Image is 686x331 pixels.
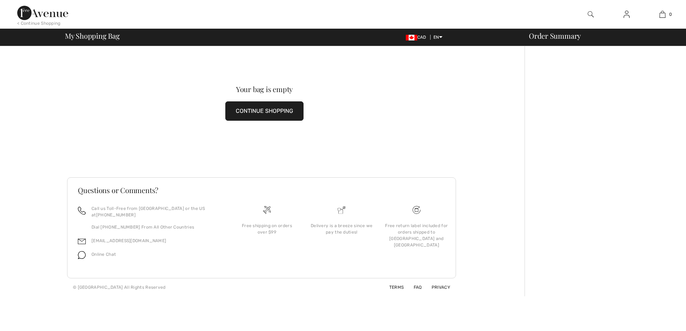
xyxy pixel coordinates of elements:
a: 0 [645,10,680,19]
span: 0 [669,11,672,18]
div: Order Summary [520,32,682,39]
span: Online Chat [91,252,116,257]
img: call [78,207,86,215]
span: EN [433,35,442,40]
img: My Bag [659,10,666,19]
h3: Questions or Comments? [78,187,445,194]
div: Free shipping on orders over $99 [235,222,299,235]
p: Call us Toll-Free from [GEOGRAPHIC_DATA] or the US at [91,205,221,218]
div: Your bag is empty [87,86,442,93]
span: CAD [406,35,429,40]
a: Privacy [423,285,450,290]
span: My Shopping Bag [65,32,120,39]
img: Delivery is a breeze since we pay the duties! [338,206,346,214]
a: Sign In [618,10,635,19]
a: Terms [381,285,404,290]
div: < Continue Shopping [17,20,61,27]
button: CONTINUE SHOPPING [225,101,304,121]
p: Dial [PHONE_NUMBER] From All Other Countries [91,224,221,230]
img: email [78,238,86,245]
img: search the website [588,10,594,19]
img: 1ère Avenue [17,6,68,20]
a: FAQ [405,285,422,290]
img: My Info [624,10,630,19]
img: Free shipping on orders over $99 [413,206,420,214]
img: chat [78,251,86,259]
div: Free return label included for orders shipped to [GEOGRAPHIC_DATA] and [GEOGRAPHIC_DATA] [385,222,448,248]
div: © [GEOGRAPHIC_DATA] All Rights Reserved [73,284,166,291]
img: Canadian Dollar [406,35,417,40]
img: Free shipping on orders over $99 [263,206,271,214]
div: Delivery is a breeze since we pay the duties! [310,222,373,235]
a: [EMAIL_ADDRESS][DOMAIN_NAME] [91,238,166,243]
a: [PHONE_NUMBER] [96,212,136,217]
